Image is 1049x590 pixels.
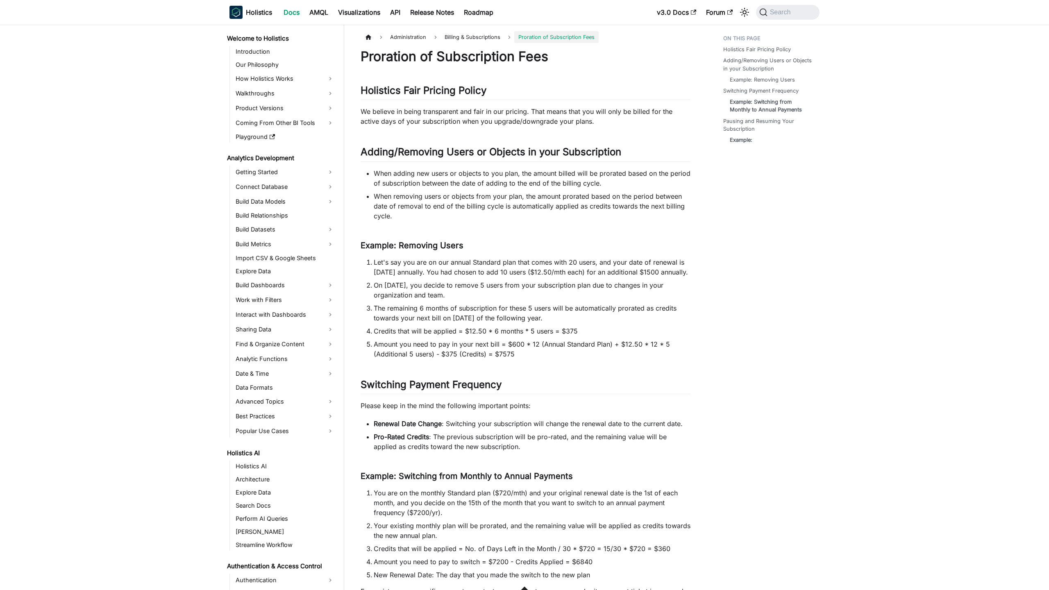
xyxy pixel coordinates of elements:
h2: Holistics Fair Pricing Policy [361,84,690,100]
h3: Example: Removing Users [361,241,690,251]
a: Build Data Models [233,195,337,208]
span: Administration [386,31,430,43]
li: : The previous subscription will be pro-rated, and the remaining value will be applied as credits... [374,432,690,452]
a: Search Docs [233,500,337,511]
li: When removing users or objects from your plan, the amount prorated based on the period between da... [374,191,690,221]
h2: Switching Payment Frequency [361,379,690,394]
a: [PERSON_NAME] [233,526,337,538]
li: Amount you need to pay to switch = $7200 - Credits Applied = $6840 [374,557,690,567]
a: Example: Switching from Monthly to Annual Payments [730,98,811,113]
img: Holistics [229,6,243,19]
a: Build Datasets [233,223,337,236]
a: Coming From Other BI Tools [233,116,337,129]
a: v3.0 Docs [652,6,701,19]
a: Forum [701,6,738,19]
span: Billing & Subscriptions [440,31,504,43]
li: Let's say you are on our annual Standard plan that comes with 20 users, and your date of renewal ... [374,257,690,277]
p: Please keep in the mind the following important points: [361,401,690,411]
li: The remaining 6 months of subscription for these 5 users will be automatically prorated as credit... [374,303,690,323]
a: Product Versions [233,102,337,115]
a: Authentication & Access Control [225,560,337,572]
a: Architecture [233,474,337,485]
a: Example: [730,136,752,144]
a: Getting Started [233,166,337,179]
a: Explore Data [233,265,337,277]
a: Welcome to Holistics [225,33,337,44]
strong: Example: Switching from Monthly to Annual Payments [730,99,802,113]
a: Analytics Development [225,152,337,164]
h2: Adding/Removing Users or Objects in your Subscription [361,146,690,161]
a: API [385,6,405,19]
a: Streamline Workflow [233,539,337,551]
a: Docs [279,6,304,19]
button: Switch between dark and light mode (currently system mode) [738,6,751,19]
a: Build Dashboards [233,279,337,292]
a: Data Formats [233,382,337,393]
a: Date & Time [233,367,337,380]
a: AMQL [304,6,333,19]
a: HolisticsHolisticsHolistics [229,6,272,19]
a: Holistics AI [225,447,337,459]
li: On [DATE], you decide to remove 5 users from your subscription plan due to changes in your organi... [374,280,690,300]
li: When adding new users or objects to you plan, the amount billed will be prorated based on the per... [374,168,690,188]
a: Switching Payment Frequency [723,87,799,95]
a: Introduction [233,46,337,57]
li: You are on the monthly Standard plan ($720/mth) and your original renewal date is the 1st of each... [374,488,690,517]
a: Example: Removing Users [730,76,795,84]
li: New Renewal Date: The day that you made the switch to the new plan [374,570,690,580]
li: Credits that will be applied = $12.50 * 6 months * 5 users = $375 [374,326,690,336]
a: Import CSV & Google Sheets [233,252,337,264]
a: Perform AI Queries [233,513,337,524]
li: Your existing monthly plan will be prorated, and the remaining value will be applied as credits t... [374,521,690,540]
a: How Holistics Works [233,72,337,85]
a: Our Philosophy [233,59,337,70]
a: Find & Organize Content [233,338,337,351]
a: Popular Use Cases [233,424,337,438]
strong: Example: [730,137,752,143]
a: Build Metrics [233,238,337,251]
strong: Renewal Date Change [374,420,442,428]
a: Release Notes [405,6,459,19]
strong: Example: Switching from Monthly to Annual Payments [361,471,573,481]
a: Build Relationships [233,210,337,221]
a: Holistics Fair Pricing Policy [723,45,791,53]
button: Search (Command+K) [756,5,820,20]
span: Search [767,9,796,16]
a: Visualizations [333,6,385,19]
a: Walkthroughs [233,87,337,100]
a: Work with Filters [233,293,337,306]
h1: Proration of Subscription Fees [361,48,690,65]
a: Pausing and Resuming Your Subscription [723,117,815,133]
li: : Switching your subscription will change the renewal date to the current date. [374,419,690,429]
b: Holistics [246,7,272,17]
a: Explore Data [233,487,337,498]
li: Amount you need to pay in your next bill = $600 * 12 (Annual Standard Plan) + $12.50 * 12 * 5 (Ad... [374,339,690,359]
a: Sharing Data [233,323,337,336]
li: Credits that will be applied = No. of Days Left in the Month / 30 * $720 = 15/30 * $720 = $360 [374,544,690,554]
a: Best Practices [233,410,337,423]
a: Roadmap [459,6,498,19]
nav: Breadcrumbs [361,31,690,43]
a: Advanced Topics [233,395,337,408]
a: Authentication [233,574,337,587]
a: Adding/Removing Users or Objects in your Subscription [723,57,815,72]
strong: Pro-Rated Credits [374,433,429,441]
a: Home page [361,31,376,43]
a: Connect Database [233,180,337,193]
span: Proration of Subscription Fees [514,31,599,43]
a: Playground [233,131,337,143]
p: We believe in being transparent and fair in our pricing. That means that you will only be billed ... [361,107,690,126]
a: Holistics AI [233,461,337,472]
a: Interact with Dashboards [233,308,337,321]
nav: Docs sidebar [221,25,344,590]
a: Analytic Functions [233,352,337,365]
